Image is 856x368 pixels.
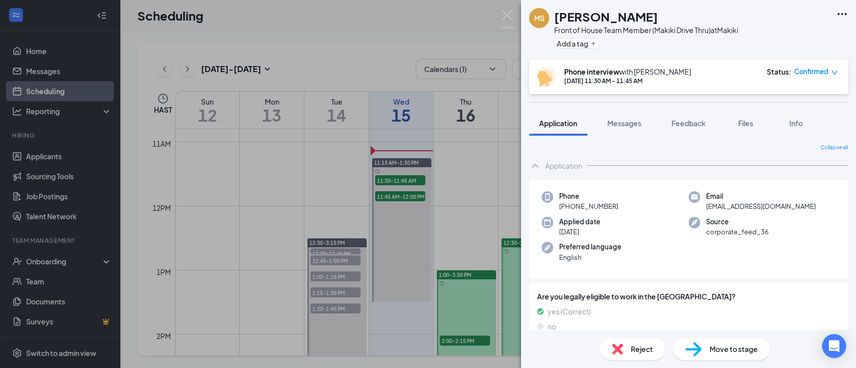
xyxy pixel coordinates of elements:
span: Applied date [559,217,600,227]
span: Application [539,119,577,128]
svg: ChevronUp [529,160,541,172]
span: Info [789,119,803,128]
div: [DATE] 11:30 AM - 11:45 AM [564,77,691,85]
span: Are you legally eligible to work in the [GEOGRAPHIC_DATA]? [537,291,840,302]
span: down [831,69,838,76]
b: Phone interview [564,67,619,76]
div: Status : [767,67,791,77]
div: Front of House Team Member (Makiki Drive Thru) at Makiki [554,25,738,35]
button: PlusAdd a tag [554,38,599,49]
span: Feedback [671,119,706,128]
div: MS [534,13,545,23]
span: Confirmed [794,67,828,77]
span: corporate_feed_36 [706,227,769,237]
div: with [PERSON_NAME] [564,67,691,77]
span: Preferred language [559,242,621,252]
svg: Ellipses [836,8,848,20]
span: no [548,321,556,332]
span: Source [706,217,769,227]
span: Email [706,191,816,201]
div: Application [545,161,582,171]
span: Reject [631,343,653,354]
span: Move to stage [710,343,758,354]
svg: Plus [590,41,596,47]
span: Collapse all [820,144,848,152]
span: [DATE] [559,227,600,237]
span: [EMAIL_ADDRESS][DOMAIN_NAME] [706,201,816,211]
span: Messages [607,119,641,128]
span: English [559,252,621,262]
span: Files [738,119,753,128]
div: Open Intercom Messenger [822,334,846,358]
span: Phone [559,191,618,201]
span: [PHONE_NUMBER] [559,201,618,211]
h1: [PERSON_NAME] [554,8,658,25]
span: yes (Correct) [548,306,591,317]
